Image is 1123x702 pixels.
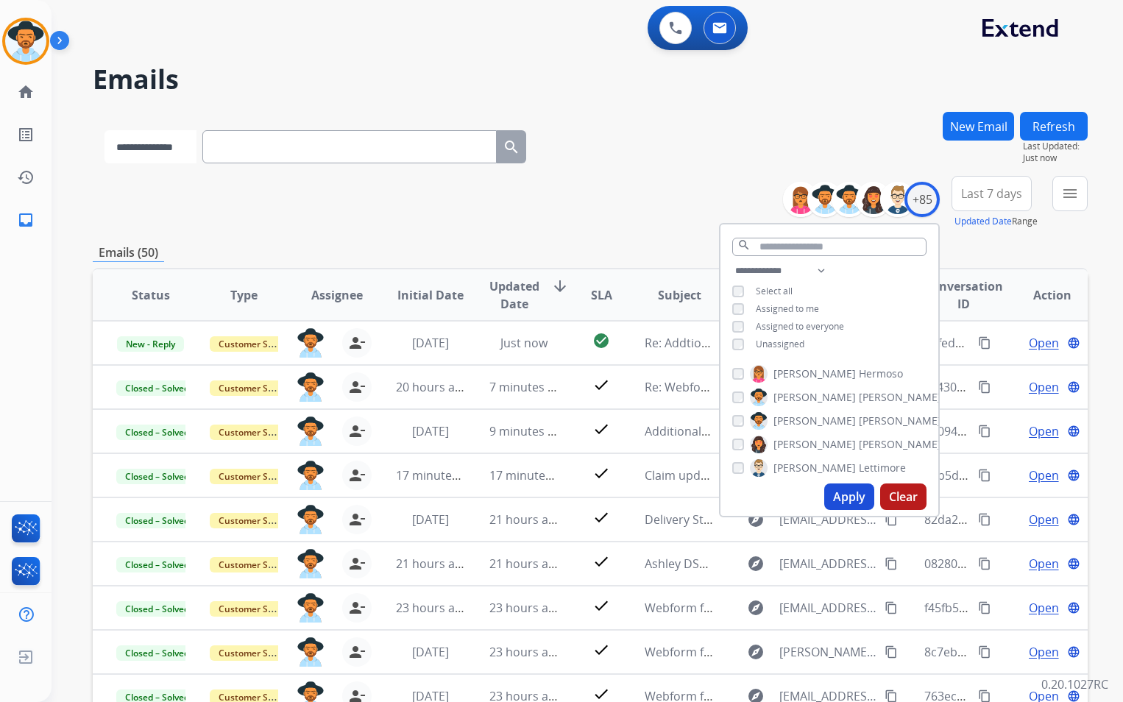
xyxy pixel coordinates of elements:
span: Ashley DSG in store credit [645,556,789,572]
span: Open [1029,378,1059,396]
span: Last 7 days [961,191,1022,196]
mat-icon: list_alt [17,126,35,143]
span: Open [1029,511,1059,528]
span: Webform from [EMAIL_ADDRESS][DOMAIN_NAME] on [DATE] [645,600,978,616]
mat-icon: language [1067,469,1080,482]
span: Closed – Solved [116,380,198,396]
mat-icon: content_copy [978,425,991,438]
button: Refresh [1020,112,1088,141]
span: Claim update [645,467,718,483]
span: Last Updated: [1023,141,1088,152]
mat-icon: content_copy [885,513,898,526]
img: agent-avatar [297,505,325,534]
span: Unassigned [756,338,804,350]
mat-icon: search [503,138,520,156]
span: 7 minutes ago [489,379,568,395]
span: Open [1029,467,1059,484]
mat-icon: language [1067,513,1080,526]
span: 23 hours ago [396,600,469,616]
button: Last 7 days [952,176,1032,211]
span: [PERSON_NAME] [859,414,941,428]
mat-icon: check [592,641,610,659]
mat-icon: person_remove [348,555,366,572]
span: Conversation ID [924,277,1003,313]
span: 20 hours ago [396,379,469,395]
span: [EMAIL_ADDRESS][DOMAIN_NAME] [779,511,877,528]
span: Closed – Solved [116,645,198,661]
img: agent-avatar [297,637,325,667]
mat-icon: check [592,553,610,570]
span: Open [1029,599,1059,617]
img: agent-avatar [297,372,325,402]
button: Updated Date [954,216,1012,227]
h2: Emails [93,65,1088,94]
span: [PERSON_NAME] [773,390,856,405]
span: Updated Date [489,277,539,313]
span: [EMAIL_ADDRESS][DOMAIN_NAME] [779,599,877,617]
span: Open [1029,555,1059,572]
span: Assigned to me [756,302,819,315]
mat-icon: person_remove [348,643,366,661]
mat-icon: person_remove [348,334,366,352]
span: Assignee [311,286,363,304]
mat-icon: content_copy [978,336,991,350]
span: Customer Support [210,469,305,484]
span: Hermoso [859,366,903,381]
mat-icon: content_copy [978,601,991,614]
span: Assigned to everyone [756,320,844,333]
mat-icon: language [1067,557,1080,570]
span: Closed – Solved [116,557,198,572]
mat-icon: language [1067,336,1080,350]
span: New - Reply [117,336,184,352]
span: Customer Support [210,645,305,661]
img: agent-avatar [297,328,325,358]
span: Type [230,286,258,304]
mat-icon: explore [747,643,765,661]
span: Status [132,286,170,304]
span: Open [1029,334,1059,352]
img: agent-avatar [297,593,325,623]
mat-icon: content_copy [885,557,898,570]
span: 9 minutes ago [489,423,568,439]
span: Range [954,215,1038,227]
mat-icon: explore [747,511,765,528]
span: [DATE] [412,644,449,660]
mat-icon: arrow_downward [551,277,569,295]
span: Customer Support [210,336,305,352]
span: Customer Support [210,425,305,440]
span: Open [1029,422,1059,440]
span: Closed – Solved [116,513,198,528]
mat-icon: person_remove [348,511,366,528]
span: [PERSON_NAME] [773,414,856,428]
span: Lettimore [859,461,906,475]
mat-icon: person_remove [348,599,366,617]
span: [DATE] [412,335,449,351]
mat-icon: language [1067,645,1080,659]
mat-icon: explore [747,555,765,572]
button: Clear [880,483,927,510]
span: 23 hours ago [489,600,562,616]
span: 21 hours ago [489,511,562,528]
mat-icon: check [592,464,610,482]
span: [PERSON_NAME][EMAIL_ADDRESS][DOMAIN_NAME] [779,643,877,661]
mat-icon: menu [1061,185,1079,202]
mat-icon: history [17,169,35,186]
mat-icon: person_remove [348,378,366,396]
mat-icon: content_copy [885,645,898,659]
span: 21 hours ago [396,556,469,572]
mat-icon: inbox [17,211,35,229]
mat-icon: check_circle [592,332,610,350]
span: SLA [591,286,612,304]
mat-icon: check [592,420,610,438]
span: [PERSON_NAME] [773,366,856,381]
mat-icon: language [1067,380,1080,394]
span: Customer Support [210,557,305,572]
p: 0.20.1027RC [1041,676,1108,693]
span: 17 minutes ago [489,467,575,483]
img: agent-avatar [297,416,325,446]
span: [DATE] [412,423,449,439]
mat-icon: content_copy [978,645,991,659]
span: Additional Information Needed [645,423,817,439]
mat-icon: search [737,238,751,252]
span: Delivery Status Notification (Failure) [645,511,843,528]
